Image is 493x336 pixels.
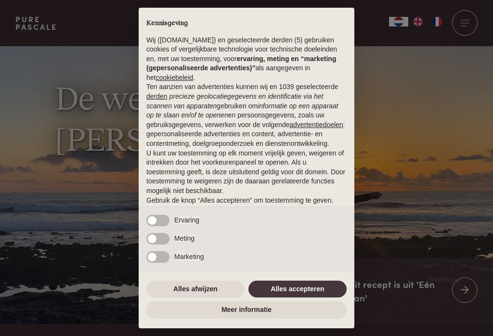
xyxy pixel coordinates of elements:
span: Ervaring [174,216,199,224]
button: derden [146,92,168,102]
p: Gebruik de knop “Alles accepteren” om toestemming te geven. Gebruik de knop “Alles afwijzen” om d... [146,196,347,224]
strong: ervaring, meting en “marketing (gepersonaliseerde advertenties)” [146,55,336,72]
button: advertentiedoelen [289,120,343,130]
em: precieze geolocatiegegevens en identificatie via het scannen van apparaten [146,92,323,110]
p: Ten aanzien van advertenties kunnen wij en 1039 geselecteerde gebruiken om en persoonsgegevens, z... [146,82,347,148]
p: Wij ([DOMAIN_NAME]) en geselecteerde derden (5) gebruiken cookies of vergelijkbare technologie vo... [146,36,347,83]
em: informatie op een apparaat op te slaan en/of te openen [146,102,338,119]
button: Alles accepteren [248,281,347,298]
a: cookiebeleid [156,74,193,81]
button: Meer informatie [146,301,347,319]
span: Marketing [174,253,204,260]
p: U kunt uw toestemming op elk moment vrijelijk geven, weigeren of intrekken door het voorkeurenpan... [146,149,347,196]
button: Alles afwijzen [146,281,245,298]
h2: Kennisgeving [146,19,347,28]
span: Meting [174,234,195,242]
